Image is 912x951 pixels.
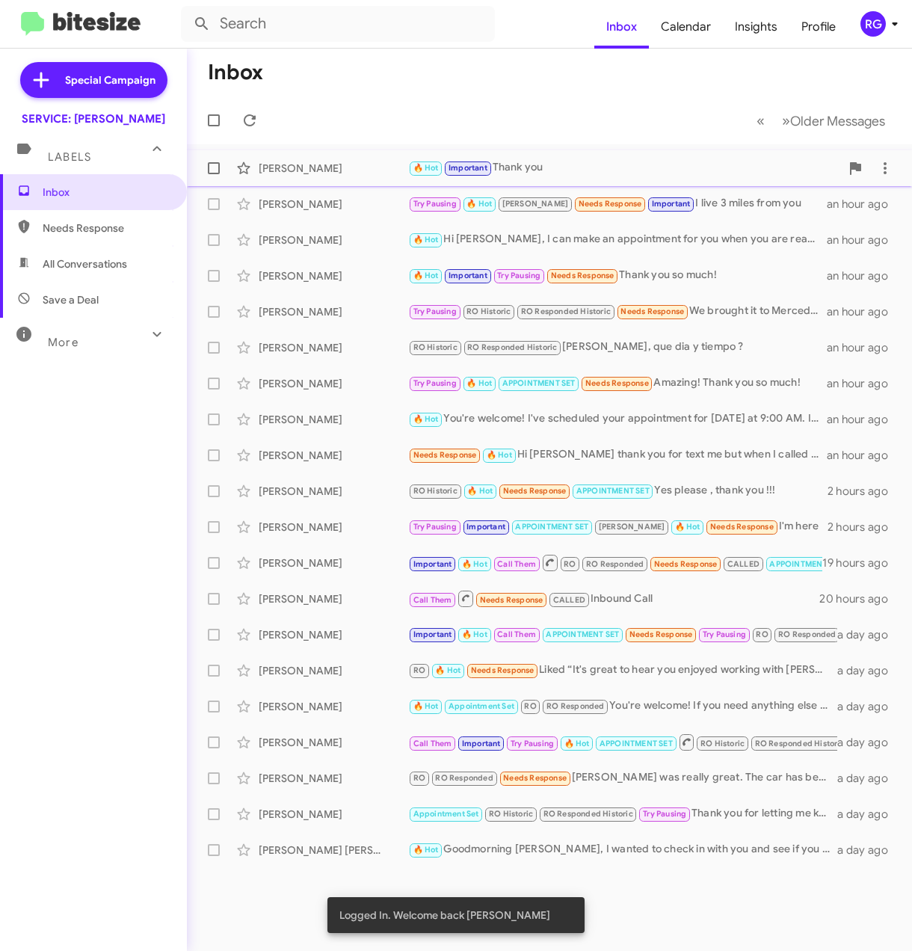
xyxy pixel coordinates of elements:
[521,307,611,316] span: RO Responded Historic
[576,486,650,496] span: APPOINTMENT SET
[259,555,408,570] div: [PERSON_NAME]
[827,376,900,391] div: an hour ago
[466,378,492,388] span: 🔥 Hot
[594,5,649,49] a: Inbox
[408,482,828,499] div: Yes please , thank you !!!
[259,843,408,858] div: [PERSON_NAME] [PERSON_NAME]
[413,271,439,280] span: 🔥 Hot
[497,559,536,569] span: Call Them
[449,701,514,711] span: Appointment Set
[757,111,765,130] span: «
[756,630,768,639] span: RO
[827,233,900,247] div: an hour ago
[259,627,408,642] div: [PERSON_NAME]
[700,739,745,748] span: RO Historic
[43,292,99,307] span: Save a Deal
[259,233,408,247] div: [PERSON_NAME]
[629,630,693,639] span: Needs Response
[466,307,511,316] span: RO Historic
[413,809,479,819] span: Appointment Set
[790,113,885,129] span: Older Messages
[652,199,691,209] span: Important
[408,231,827,248] div: Hi [PERSON_NAME], I can make an appointment for you when you are ready
[480,595,543,605] span: Needs Response
[620,307,684,316] span: Needs Response
[515,522,588,532] span: APPOINTMENT SET
[497,271,540,280] span: Try Pausing
[773,105,894,136] button: Next
[413,522,457,532] span: Try Pausing
[48,150,91,164] span: Labels
[462,630,487,639] span: 🔥 Hot
[408,159,840,176] div: Thank you
[599,522,665,532] span: [PERSON_NAME]
[413,665,425,675] span: RO
[828,520,900,535] div: 2 hours ago
[413,559,452,569] span: Important
[564,739,590,748] span: 🔥 Hot
[408,769,837,787] div: [PERSON_NAME] was really great. The car has been... challenging, in that alarms keep going off fo...
[546,701,604,711] span: RO Responded
[449,271,487,280] span: Important
[675,522,700,532] span: 🔥 Hot
[828,484,900,499] div: 2 hours ago
[654,559,718,569] span: Needs Response
[181,6,495,42] input: Search
[769,559,842,569] span: APPOINTMENT SET
[524,701,536,711] span: RO
[553,595,585,605] span: CALLED
[860,11,886,37] div: RG
[827,412,900,427] div: an hour ago
[643,809,686,819] span: Try Pausing
[259,520,408,535] div: [PERSON_NAME]
[408,195,827,212] div: I live 3 miles from you
[827,304,900,319] div: an hour ago
[259,304,408,319] div: [PERSON_NAME]
[43,256,127,271] span: All Conversations
[408,698,837,715] div: You're welcome! If you need anything else or want to book an appointment, feel free to reach out ...
[822,555,900,570] div: 19 hours ago
[43,185,170,200] span: Inbox
[259,663,408,678] div: [PERSON_NAME]
[413,701,439,711] span: 🔥 Hot
[48,336,78,349] span: More
[586,559,644,569] span: RO Responded
[408,626,837,643] div: Hello [PERSON_NAME]. This is [PERSON_NAME]. I have EQB 300 AMG package from a while ago. I know t...
[413,199,457,209] span: Try Pausing
[208,61,263,84] h1: Inbox
[819,591,900,606] div: 20 hours ago
[408,733,837,751] div: Great! I’ve scheduled your appointment for 11 AM [DATE]. We’ll have your loaner vehicle ready as ...
[22,111,165,126] div: SERVICE: [PERSON_NAME]
[503,773,567,783] span: Needs Response
[827,197,900,212] div: an hour ago
[259,448,408,463] div: [PERSON_NAME]
[466,199,492,209] span: 🔥 Hot
[413,378,457,388] span: Try Pausing
[259,197,408,212] div: [PERSON_NAME]
[848,11,896,37] button: RG
[259,161,408,176] div: [PERSON_NAME]
[259,807,408,822] div: [PERSON_NAME]
[551,271,614,280] span: Needs Response
[723,5,789,49] a: Insights
[339,908,550,923] span: Logged In. Welcome back [PERSON_NAME]
[259,376,408,391] div: [PERSON_NAME]
[259,484,408,499] div: [PERSON_NAME]
[259,699,408,714] div: [PERSON_NAME]
[467,342,557,352] span: RO Responded Historic
[408,518,828,535] div: I'm here
[827,340,900,355] div: an hour ago
[789,5,848,49] span: Profile
[408,339,827,356] div: [PERSON_NAME], que dia y tiempo ?
[827,268,900,283] div: an hour ago
[413,739,452,748] span: Call Them
[837,807,900,822] div: a day ago
[413,414,439,424] span: 🔥 Hot
[408,589,819,608] div: Inbound Call
[837,663,900,678] div: a day ago
[413,630,452,639] span: Important
[259,591,408,606] div: [PERSON_NAME]
[703,630,746,639] span: Try Pausing
[837,627,900,642] div: a day ago
[413,307,457,316] span: Try Pausing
